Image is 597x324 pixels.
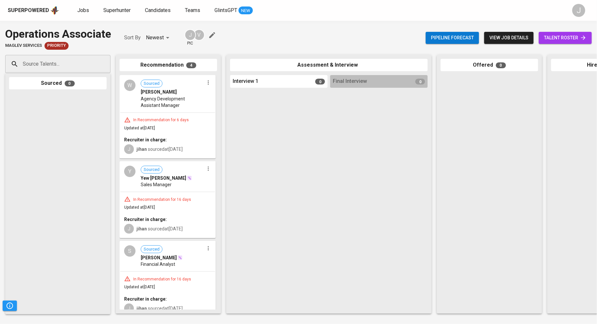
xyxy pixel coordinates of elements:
div: In Recommendation for 16 days [131,197,194,202]
div: YSourcedYew [PERSON_NAME]Sales ManagerIn Recommendation for 16 daysUpdated at[DATE]Recruiter in c... [120,161,216,238]
span: Financial Analyst [141,261,175,267]
span: [PERSON_NAME] [141,89,177,95]
b: jihan [136,226,147,231]
span: Updated at [DATE] [124,205,155,210]
img: magic_wand.svg [177,255,183,260]
div: J [124,224,134,234]
span: Teams [185,7,200,13]
a: talent roster [539,32,592,44]
div: Operations Associate [5,26,111,42]
button: view job details [484,32,534,44]
span: 0 [496,62,506,68]
img: magic_wand.svg [187,175,192,181]
span: talent roster [544,34,587,42]
span: Updated at [DATE] [124,126,155,130]
span: view job details [489,34,528,42]
span: Jobs [77,7,89,13]
span: Sourced [141,167,162,173]
span: Sourced [141,81,162,87]
img: app logo [50,6,59,15]
b: Recruiter in charge: [124,217,167,222]
span: Sourced [141,246,162,253]
span: [PERSON_NAME] [141,254,177,261]
div: J [124,304,134,313]
div: In Recommendation for 6 days [131,117,191,123]
span: Priority [45,43,69,49]
span: 0 [415,79,425,84]
span: sourced at [DATE] [136,306,183,311]
span: Superhunter [103,7,131,13]
a: Superpoweredapp logo [8,6,59,15]
span: Candidates [145,7,171,13]
div: Assessment & Interview [230,59,428,71]
span: Final Interview [333,78,367,85]
div: J [124,144,134,154]
div: S [124,245,136,257]
div: Y [124,166,136,177]
div: WSourced[PERSON_NAME]Agency Development Assistant ManagerIn Recommendation for 6 daysUpdated at[D... [120,75,216,159]
span: sourced at [DATE] [136,226,183,231]
div: Recommendation [120,59,217,71]
span: Pipeline forecast [431,34,474,42]
button: Open [107,63,108,65]
span: Agency Development Assistant Manager [141,96,204,109]
span: Sales Manager [141,181,172,188]
span: sourced at [DATE] [136,147,183,152]
div: New Job received from Demand Team [45,42,69,50]
div: Newest [146,32,172,44]
b: jihan [136,306,147,311]
span: Yew [PERSON_NAME] [141,175,186,181]
a: GlintsGPT NEW [214,6,253,15]
div: V [193,29,205,41]
div: J [572,4,585,17]
button: Pipeline forecast [426,32,479,44]
div: W [124,80,136,91]
button: Pipeline Triggers [3,301,17,311]
span: 0 [315,79,325,84]
div: SSourced[PERSON_NAME]Financial AnalystIn Recommendation for 16 daysUpdated at[DATE]Recruiter in c... [120,241,216,318]
a: Candidates [145,6,172,15]
p: Sort By [124,34,141,42]
div: Sourced [9,77,107,90]
span: Updated at [DATE] [124,285,155,289]
b: Recruiter in charge: [124,137,167,142]
b: jihan [136,147,147,152]
a: Superhunter [103,6,132,15]
div: Offered [441,59,538,71]
b: Recruiter in charge: [124,296,167,302]
div: J [185,29,196,41]
span: NEW [239,7,253,14]
span: 0 [65,81,75,86]
span: 4 [186,62,196,68]
div: Superpowered [8,7,49,14]
div: In Recommendation for 16 days [131,277,194,282]
span: Interview 1 [233,78,258,85]
span: Maglev Services [5,43,42,49]
div: pic [185,29,196,46]
a: Jobs [77,6,90,15]
span: GlintsGPT [214,7,237,13]
a: Teams [185,6,201,15]
p: Newest [146,34,164,42]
